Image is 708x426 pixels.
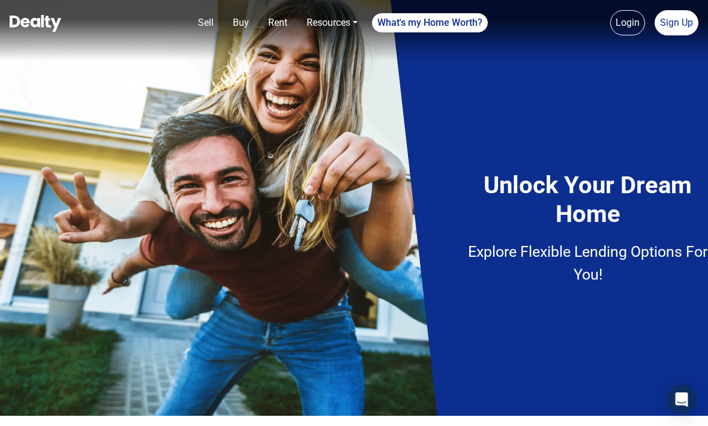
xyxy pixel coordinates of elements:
a: Rent [263,11,292,35]
a: Login [610,10,645,35]
div: Open Intercom Messenger [667,385,696,414]
a: Sell [193,11,218,35]
a: What's my Home Worth? [372,13,488,32]
a: Sign Up [655,10,698,35]
img: Dealty - Buy, Sell & Rent Homes [10,15,61,32]
a: Resources [302,11,362,35]
a: Buy [228,11,254,35]
iframe: BigID CMP Widget [6,390,42,426]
